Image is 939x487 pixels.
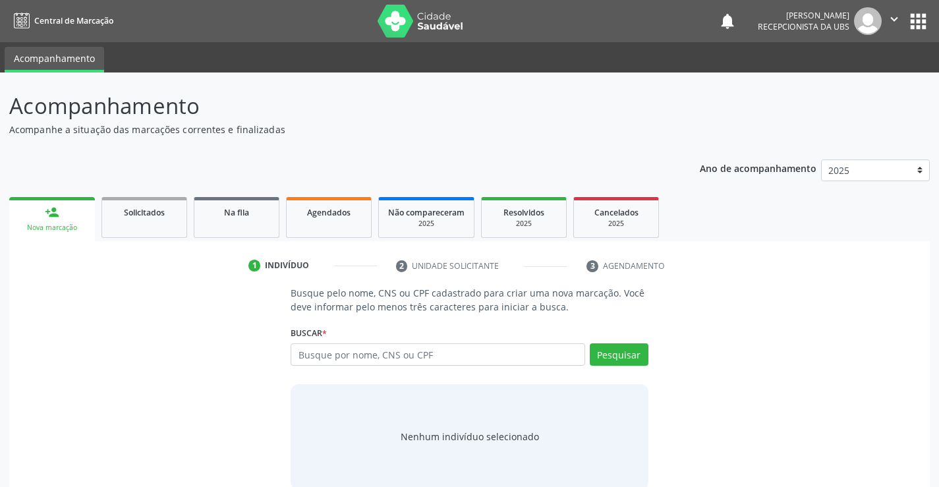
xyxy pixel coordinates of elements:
[248,260,260,272] div: 1
[854,7,882,35] img: img
[291,323,327,343] label: Buscar
[291,286,648,314] p: Busque pelo nome, CNS ou CPF cadastrado para criar uma nova marcação. Você deve informar pelo men...
[590,343,648,366] button: Pesquisar
[18,223,86,233] div: Nova marcação
[503,207,544,218] span: Resolvidos
[907,10,930,33] button: apps
[758,10,849,21] div: [PERSON_NAME]
[291,343,584,366] input: Busque por nome, CNS ou CPF
[34,15,113,26] span: Central de Marcação
[9,10,113,32] a: Central de Marcação
[700,159,816,176] p: Ano de acompanhamento
[265,260,309,272] div: Indivíduo
[491,219,557,229] div: 2025
[9,90,654,123] p: Acompanhamento
[388,207,465,218] span: Não compareceram
[887,12,901,26] i: 
[583,219,649,229] div: 2025
[882,7,907,35] button: 
[307,207,351,218] span: Agendados
[124,207,165,218] span: Solicitados
[224,207,249,218] span: Na fila
[45,205,59,219] div: person_add
[594,207,639,218] span: Cancelados
[5,47,104,72] a: Acompanhamento
[401,430,539,444] div: Nenhum indivíduo selecionado
[758,21,849,32] span: Recepcionista da UBS
[718,12,737,30] button: notifications
[388,219,465,229] div: 2025
[9,123,654,136] p: Acompanhe a situação das marcações correntes e finalizadas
